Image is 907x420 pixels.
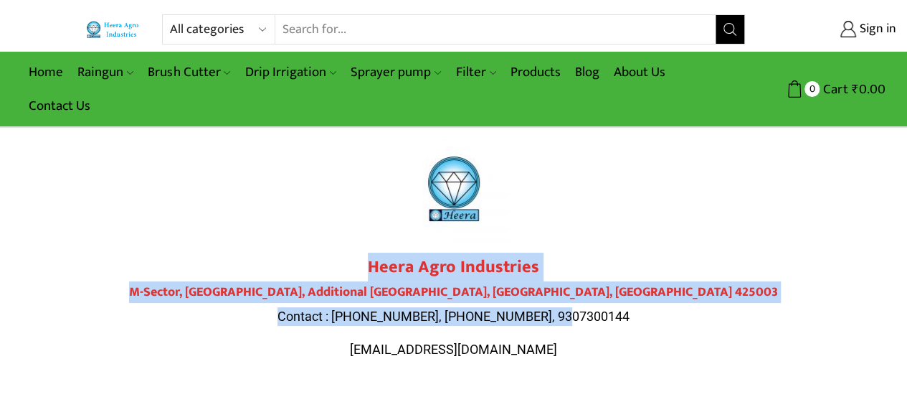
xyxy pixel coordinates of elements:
[22,89,98,123] a: Contact Us
[503,55,568,89] a: Products
[350,342,557,357] span: [EMAIL_ADDRESS][DOMAIN_NAME]
[52,285,855,301] h4: M-Sector, [GEOGRAPHIC_DATA], Additional [GEOGRAPHIC_DATA], [GEOGRAPHIC_DATA], [GEOGRAPHIC_DATA] 4...
[766,17,896,42] a: Sign in
[716,15,744,44] button: Search button
[856,20,896,39] span: Sign in
[22,55,70,89] a: Home
[759,76,885,103] a: 0 Cart ₹0.00
[852,78,859,101] span: ₹
[449,55,503,89] a: Filter
[368,253,539,281] strong: Heera Agro Industries
[820,80,848,99] span: Cart
[568,55,607,89] a: Blog
[275,15,716,44] input: Search for...
[852,78,885,101] bdi: 0.00
[400,135,508,243] img: heera-logo-1000
[238,55,343,89] a: Drip Irrigation
[141,55,237,89] a: Brush Cutter
[277,309,630,324] span: Contact : [PHONE_NUMBER], [PHONE_NUMBER], 9307300144
[70,55,141,89] a: Raingun
[343,55,448,89] a: Sprayer pump
[607,55,673,89] a: About Us
[804,81,820,96] span: 0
